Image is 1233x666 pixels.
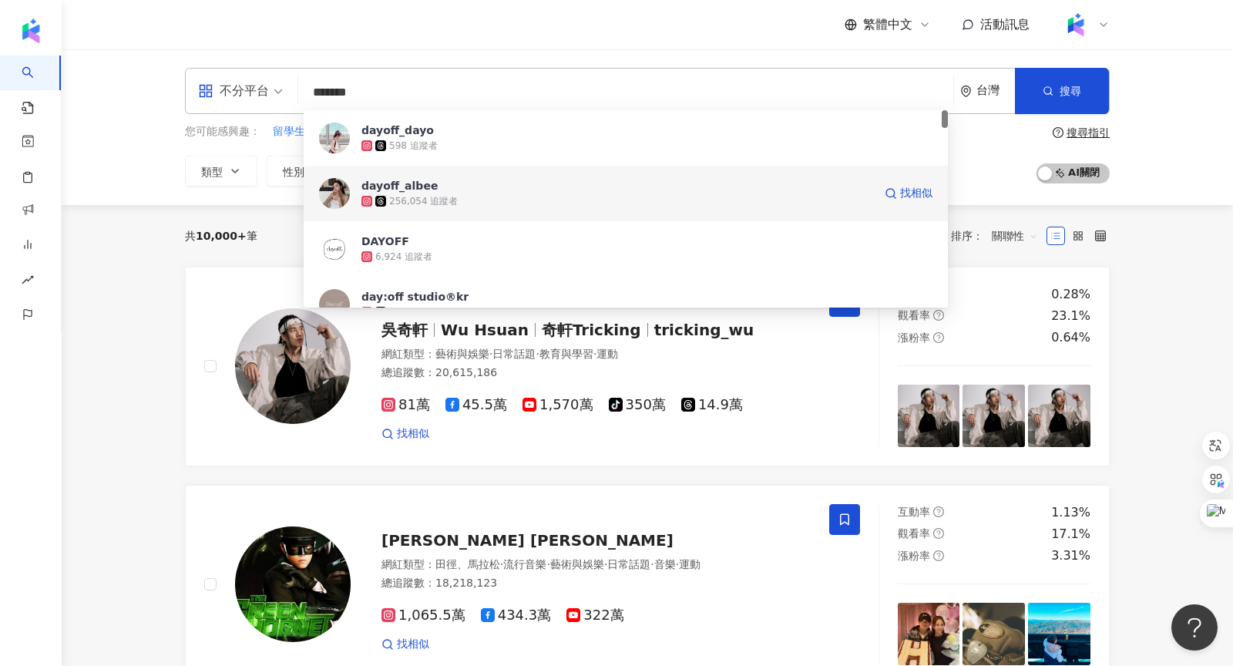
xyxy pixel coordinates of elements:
span: 1,065.5萬 [381,607,465,624]
span: · [536,348,539,360]
span: 您可能感興趣： [185,124,260,140]
span: question-circle [933,550,944,561]
span: · [676,558,679,570]
span: 流行音樂 [503,558,546,570]
div: 網紅類型 ： [381,347,811,362]
span: environment [960,86,972,97]
div: day:off studio®kr [361,289,469,304]
span: tricking_wu [654,321,754,339]
div: 0.64% [1051,329,1090,346]
img: post-image [963,385,1025,447]
span: 運動 [596,348,618,360]
span: · [593,348,596,360]
span: 關聯性 [992,224,1038,248]
img: post-image [1028,603,1090,665]
a: KOL Avatar吳奇軒Wu Hsuan奇軒Trickingtricking_wu網紅類型：藝術與娛樂·日常話題·教育與學習·運動總追蹤數：20,615,18681萬45.5萬1,570萬35... [185,267,1110,466]
div: 10,081 追蹤者 [389,306,452,319]
span: 找相似 [397,637,429,652]
span: 日常話題 [607,558,650,570]
img: Kolr%20app%20icon%20%281%29.png [1061,10,1090,39]
div: 總追蹤數 ： 20,615,186 [381,365,811,381]
div: DAYOFF [361,234,409,249]
div: 網紅類型 ： [381,557,811,573]
span: appstore [198,83,213,99]
span: 奇軒Tricking [542,321,641,339]
img: post-image [898,385,960,447]
span: 活動訊息 [980,17,1030,32]
button: 搜尋 [1015,68,1109,114]
span: 45.5萬 [445,397,507,413]
span: question-circle [1053,127,1063,138]
span: 留學生 [273,124,305,140]
span: 藝術與娛樂 [550,558,604,570]
span: 434.3萬 [481,607,552,624]
img: post-image [1028,385,1090,447]
div: 0.28% [1051,286,1090,303]
button: 性別 [267,156,339,187]
span: 350萬 [609,397,666,413]
span: · [489,348,492,360]
span: 漲粉率 [898,331,930,344]
span: rise [22,264,34,299]
div: 6,924 追蹤者 [375,251,432,264]
img: post-image [898,603,960,665]
span: 日常話題 [492,348,536,360]
div: 23.1% [1051,308,1090,325]
span: · [500,558,503,570]
div: 598 追蹤者 [389,140,438,153]
span: 找相似 [900,186,932,201]
span: 互動率 [898,506,930,518]
span: 找相似 [397,426,429,442]
span: Wu Hsuan [441,321,529,339]
span: 性別 [283,166,304,178]
button: 留學生 [272,123,306,140]
button: 類型 [185,156,257,187]
span: [PERSON_NAME] [PERSON_NAME] [381,531,674,550]
div: 3.31% [1051,547,1090,564]
div: 17.1% [1051,526,1090,543]
div: 共 筆 [185,230,257,242]
span: 觀看率 [898,309,930,321]
img: logo icon [18,18,43,43]
iframe: Help Scout Beacon - Open [1171,604,1218,651]
span: 運動 [679,558,700,570]
img: KOL Avatar [319,234,350,264]
span: · [546,558,549,570]
span: · [604,558,607,570]
span: 漲粉率 [898,550,930,562]
div: 總追蹤數 ： 18,218,123 [381,576,811,591]
span: question-circle [933,332,944,343]
span: question-circle [933,528,944,539]
span: 10,000+ [196,230,247,242]
img: KOL Avatar [319,178,350,209]
span: 81萬 [381,397,430,413]
span: 1,570萬 [522,397,593,413]
a: 找相似 [381,637,429,652]
img: KOL Avatar [319,123,350,153]
span: 搜尋 [1060,85,1081,97]
span: question-circle [933,506,944,517]
span: · [650,558,653,570]
div: 台灣 [976,84,1015,97]
img: KOL Avatar [235,526,351,642]
span: 藝術與娛樂 [435,348,489,360]
a: search [22,55,52,116]
div: 搜尋指引 [1067,126,1110,139]
img: post-image [963,603,1025,665]
div: dayoff_dayo [361,123,434,138]
span: 14.9萬 [681,397,743,413]
span: 吳奇軒 [381,321,428,339]
div: 256,054 追蹤者 [389,195,458,208]
span: 田徑、馬拉松 [435,558,500,570]
div: 不分平台 [198,79,269,103]
div: 排序： [951,224,1047,248]
div: dayoff_albee [361,178,438,193]
span: 教育與學習 [539,348,593,360]
img: KOL Avatar [319,289,350,320]
div: 1.13% [1051,504,1090,521]
span: 繁體中文 [863,16,912,33]
span: question-circle [933,310,944,321]
a: 找相似 [885,178,932,209]
span: 322萬 [566,607,623,624]
span: 類型 [201,166,223,178]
